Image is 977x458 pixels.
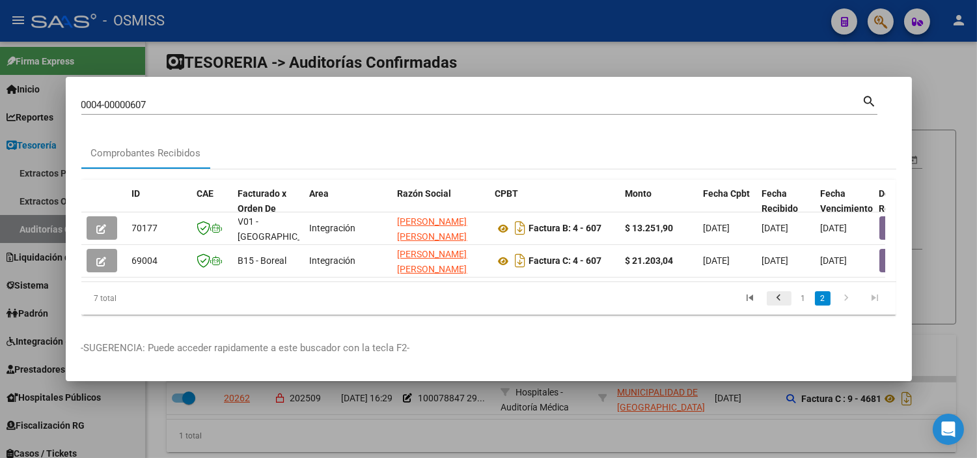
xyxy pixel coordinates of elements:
div: 70177 [132,221,187,236]
datatable-header-cell: Fecha Cpbt [698,180,757,237]
div: 27330921434 [398,247,485,274]
strong: $ 13.251,90 [626,223,674,233]
a: go to last page [863,291,888,306]
datatable-header-cell: Razón Social [392,180,490,237]
i: Descargar documento [512,218,529,238]
span: [DATE] [821,223,847,233]
span: Razón Social [398,188,452,199]
div: 27333731814 [398,214,485,242]
strong: Factura C: 4 - 607 [529,256,602,266]
span: V01 - [GEOGRAPHIC_DATA] [238,216,326,242]
span: [DATE] [762,255,789,266]
a: 2 [815,291,831,306]
datatable-header-cell: Monto [620,180,698,237]
span: [DATE] [704,255,730,266]
a: go to previous page [767,291,791,306]
datatable-header-cell: Facturado x Orden De [233,180,305,237]
span: Fecha Recibido [762,188,799,214]
li: page 2 [813,287,833,309]
span: Integración [310,255,356,266]
span: [PERSON_NAME] [PERSON_NAME] [398,216,467,242]
mat-icon: search [862,93,877,108]
span: B15 - Boreal [238,255,287,266]
a: go to first page [738,291,763,306]
span: [PERSON_NAME] [PERSON_NAME] [398,249,467,274]
datatable-header-cell: Area [305,180,392,237]
span: [DATE] [762,223,789,233]
strong: $ 21.203,04 [626,255,674,266]
span: Doc Respaldatoria [879,188,938,214]
span: Area [310,188,329,199]
div: Open Intercom Messenger [933,414,964,445]
li: page 1 [793,287,813,309]
datatable-header-cell: Doc Respaldatoria [874,180,952,237]
span: Monto [626,188,652,199]
datatable-header-cell: CAE [192,180,233,237]
span: [DATE] [821,255,847,266]
span: CAE [197,188,214,199]
datatable-header-cell: Fecha Recibido [757,180,816,237]
span: Fecha Vencimiento [821,188,874,214]
datatable-header-cell: Fecha Vencimiento [816,180,874,237]
span: Facturado x Orden De [238,188,287,214]
span: Integración [310,223,356,233]
a: go to next page [834,291,859,306]
span: CPBT [495,188,519,199]
strong: Factura B: 4 - 607 [529,223,602,234]
a: 1 [795,291,811,306]
div: Comprobantes Recibidos [91,146,201,161]
span: ID [132,188,141,199]
datatable-header-cell: ID [127,180,192,237]
i: Descargar documento [512,250,529,271]
div: 7 total [81,282,242,315]
span: [DATE] [704,223,730,233]
span: Fecha Cpbt [704,188,750,199]
datatable-header-cell: CPBT [490,180,620,237]
div: 69004 [132,253,187,268]
p: -SUGERENCIA: Puede acceder rapidamente a este buscador con la tecla F2- [81,341,896,356]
